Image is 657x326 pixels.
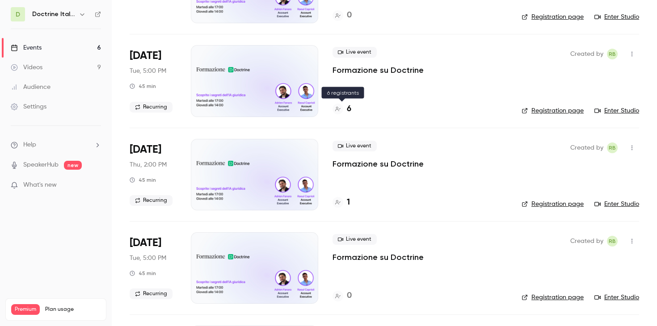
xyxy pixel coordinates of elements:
span: Live event [333,234,377,245]
div: Settings [11,102,46,111]
div: Audience [11,83,51,92]
span: Recurring [130,195,173,206]
span: [DATE] [130,49,161,63]
div: Oct 21 Tue, 5:00 PM (Europe/Paris) [130,45,177,117]
span: Romain Ballereau [607,236,618,247]
a: 0 [333,290,352,302]
div: 45 min [130,176,156,184]
span: RB [609,49,616,59]
h4: 0 [347,9,352,21]
h4: 6 [347,103,351,115]
h6: Doctrine Italia Formation Avocat [32,10,75,19]
span: [DATE] [130,236,161,250]
span: RB [609,236,616,247]
span: D [16,10,20,19]
a: Registration page [522,200,584,209]
a: Enter Studio [594,200,639,209]
span: Thu, 2:00 PM [130,160,167,169]
a: Registration page [522,293,584,302]
a: Formazione su Doctrine [333,159,424,169]
span: Help [23,140,36,150]
div: 45 min [130,270,156,277]
span: Live event [333,141,377,151]
div: Videos [11,63,42,72]
a: Registration page [522,13,584,21]
a: 1 [333,196,350,209]
a: Formazione su Doctrine [333,65,424,75]
span: Recurring [130,288,173,299]
span: What's new [23,180,57,190]
span: Plan usage [45,306,101,313]
span: Romain Ballereau [607,142,618,153]
span: Tue, 5:00 PM [130,254,166,263]
span: Created by [570,142,603,153]
div: Events [11,43,42,52]
a: Enter Studio [594,293,639,302]
span: RB [609,142,616,153]
span: Tue, 5:00 PM [130,67,166,75]
a: Enter Studio [594,106,639,115]
span: Romain Ballereau [607,49,618,59]
a: SpeakerHub [23,160,59,170]
span: [DATE] [130,142,161,157]
a: Registration page [522,106,584,115]
h4: 0 [347,290,352,302]
a: Enter Studio [594,13,639,21]
span: Created by [570,236,603,247]
span: Created by [570,49,603,59]
iframe: Noticeable Trigger [90,181,101,189]
a: 6 [333,103,351,115]
span: Live event [333,47,377,58]
a: Formazione su Doctrine [333,252,424,263]
li: help-dropdown-opener [11,140,101,150]
span: new [64,161,82,170]
h4: 1 [347,196,350,209]
div: Oct 23 Thu, 2:00 PM (Europe/Paris) [130,139,177,210]
div: 45 min [130,83,156,90]
span: Recurring [130,102,173,113]
div: Oct 28 Tue, 5:00 PM (Europe/Paris) [130,232,177,304]
span: Premium [11,304,40,315]
a: 0 [333,9,352,21]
